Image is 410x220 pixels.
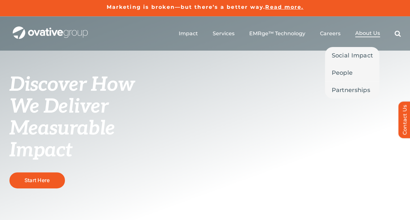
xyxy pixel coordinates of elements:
a: Search [395,30,401,37]
a: People [325,64,379,81]
a: About Us [355,30,380,37]
span: Partnerships [331,86,370,95]
a: Partnerships [325,82,379,99]
a: Read more. [265,4,303,10]
span: Social Impact [331,51,373,60]
a: Start Here [9,172,65,188]
nav: Menu [179,23,401,44]
a: Marketing is broken—but there’s a better way. [107,4,266,10]
a: EMRge™ Technology [249,30,305,37]
span: We Deliver Measurable Impact [9,95,115,162]
a: Careers [320,30,341,37]
a: Social Impact [325,47,379,64]
a: Services [213,30,235,37]
span: Start Here [24,177,50,183]
a: Impact [179,30,198,37]
span: People [331,68,353,77]
a: OG_Full_horizontal_WHT [13,26,88,32]
span: Discover How [9,73,135,97]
